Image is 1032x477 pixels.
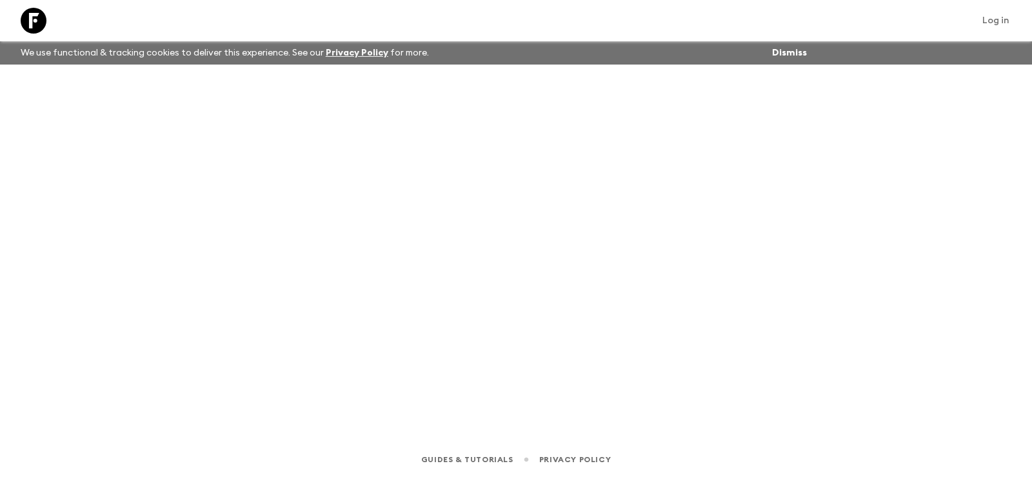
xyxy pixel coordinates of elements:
p: We use functional & tracking cookies to deliver this experience. See our for more. [15,41,434,65]
a: Privacy Policy [539,452,611,467]
a: Log in [975,12,1017,30]
a: Privacy Policy [326,48,388,57]
button: Dismiss [769,44,810,62]
a: Guides & Tutorials [421,452,513,467]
